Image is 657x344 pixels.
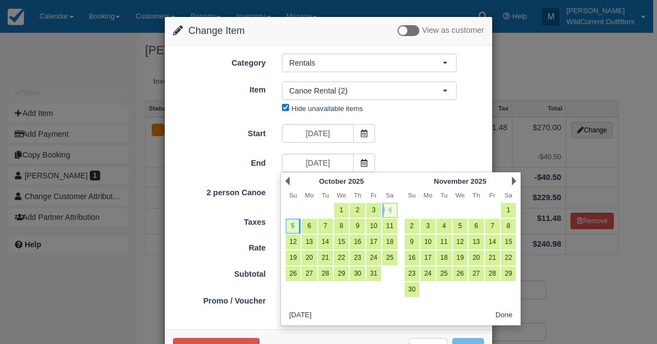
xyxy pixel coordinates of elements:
a: 4 [436,219,451,234]
a: 26 [453,266,468,281]
a: 23 [405,266,419,281]
label: End [165,154,274,169]
a: 15 [334,235,349,249]
span: View as customer [422,26,484,35]
a: 8 [501,219,516,234]
a: 21 [318,250,333,265]
a: 28 [485,266,500,281]
a: 24 [366,250,381,265]
a: 6 [469,219,483,234]
a: 5 [286,219,301,234]
a: 4 [382,203,397,218]
a: 24 [420,266,435,281]
a: 22 [501,250,516,265]
a: 1 [501,203,516,218]
a: 11 [382,219,397,234]
a: 1 [334,203,349,218]
a: 2 [405,219,419,234]
button: [DATE] [285,309,316,323]
button: Done [491,309,517,323]
a: 23 [350,250,365,265]
a: 6 [302,219,316,234]
span: Saturday [505,191,512,199]
label: Item [165,80,274,96]
span: Thursday [354,191,361,199]
a: 16 [350,235,365,249]
label: Category [165,54,274,69]
a: 18 [436,250,451,265]
span: 2025 [348,177,364,185]
label: Hide unavailable items [291,104,362,113]
button: Rentals [282,54,457,72]
a: 3 [366,203,381,218]
a: 19 [286,250,301,265]
span: Tuesday [322,191,329,199]
a: 9 [405,235,419,249]
a: 25 [382,250,397,265]
a: 26 [286,266,301,281]
a: 30 [350,266,365,281]
span: Tuesday [440,191,447,199]
a: 30 [405,282,419,297]
a: 15 [501,235,516,249]
a: 21 [485,250,500,265]
a: 28 [318,266,333,281]
button: Canoe Rental (2) [282,81,457,100]
a: 13 [469,235,483,249]
a: 9 [350,219,365,234]
a: 29 [501,266,516,281]
a: Prev [285,177,290,185]
a: 8 [334,219,349,234]
a: 2 [350,203,365,218]
span: Rentals [289,57,442,68]
label: Start [165,124,274,139]
a: 31 [366,266,381,281]
span: Friday [371,191,377,199]
a: 27 [469,266,483,281]
span: 2025 [471,177,487,185]
span: Canoe Rental (2) [289,85,442,96]
a: 27 [302,266,316,281]
a: 14 [318,235,333,249]
a: 3 [420,219,435,234]
a: 20 [469,250,483,265]
a: 20 [302,250,316,265]
a: 17 [366,235,381,249]
a: 12 [453,235,468,249]
label: Taxes [165,213,274,228]
a: 22 [334,250,349,265]
a: 16 [405,250,419,265]
span: November [434,177,469,185]
a: 7 [318,219,333,234]
span: Change Item [188,25,245,36]
a: 11 [436,235,451,249]
span: Wednesday [337,191,346,199]
span: October [319,177,347,185]
span: Sunday [408,191,416,199]
a: 10 [420,235,435,249]
span: Saturday [386,191,394,199]
a: Next [512,177,516,185]
span: Friday [489,191,495,199]
a: 13 [302,235,316,249]
a: 19 [453,250,468,265]
a: 29 [334,266,349,281]
label: Promo / Voucher [165,291,274,307]
label: Subtotal [165,265,274,280]
a: 17 [420,250,435,265]
a: 5 [453,219,468,234]
label: Rate [165,238,274,254]
a: 14 [485,235,500,249]
span: Monday [305,191,314,199]
span: Sunday [289,191,297,199]
a: 7 [485,219,500,234]
a: 10 [366,219,381,234]
a: 18 [382,235,397,249]
label: 2 person Canoe [165,183,274,199]
span: Monday [424,191,433,199]
a: 25 [436,266,451,281]
span: Wednesday [456,191,465,199]
span: Thursday [472,191,480,199]
div: 2 Days @ $135.00 [274,240,492,258]
a: 12 [286,235,301,249]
